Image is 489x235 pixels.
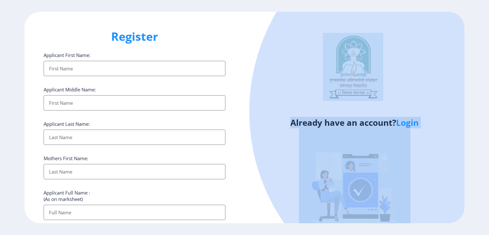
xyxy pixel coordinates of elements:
[44,164,225,179] input: Last Name
[44,52,90,58] label: Applicant First Name:
[44,95,225,110] input: First Name
[44,155,88,161] label: Mothers First Name:
[44,205,225,220] input: Full Name
[249,117,460,128] h4: Already have an account?
[44,189,90,202] label: Applicant Full Name : (As on marksheet)
[44,86,96,93] label: Applicant Middle Name:
[396,117,419,128] a: Login
[44,121,90,127] label: Applicant Last Name:
[44,61,225,76] input: First Name
[44,130,225,145] input: Last Name
[323,33,383,101] img: logo
[44,29,225,44] h1: Register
